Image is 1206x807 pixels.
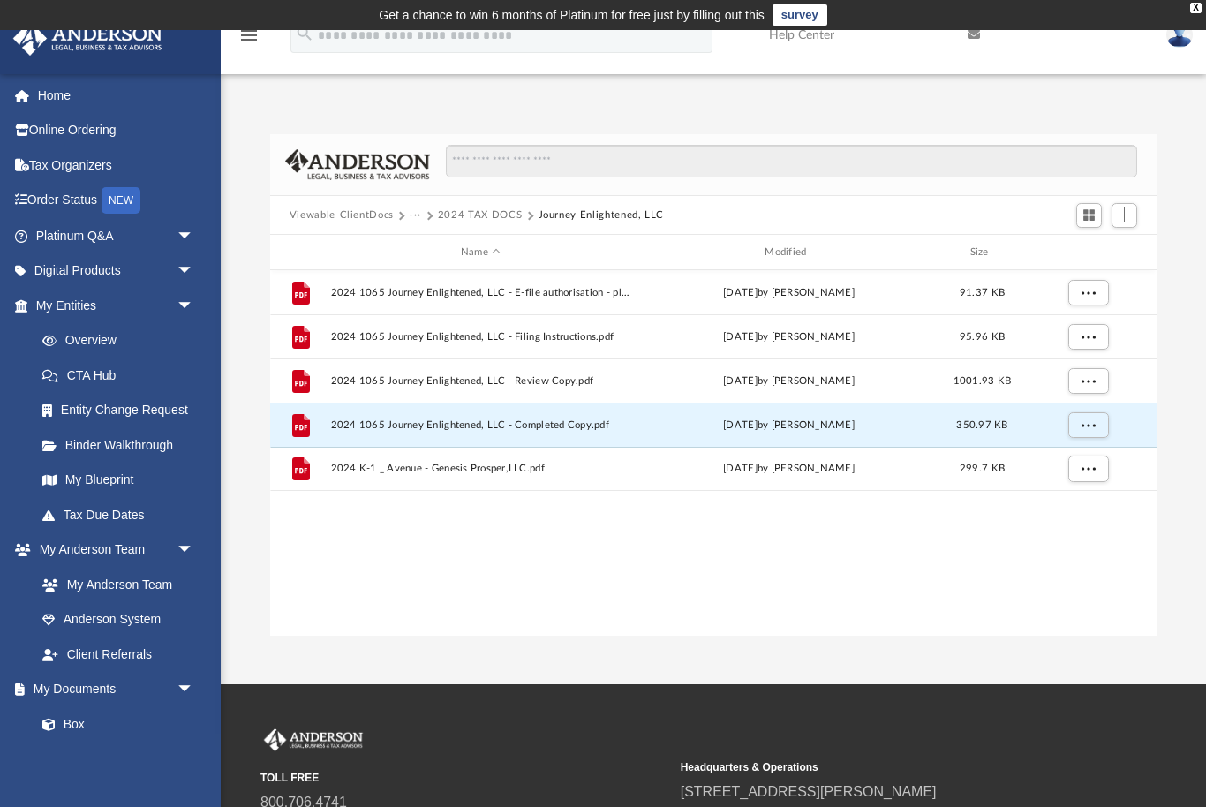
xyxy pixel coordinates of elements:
div: [DATE] by [PERSON_NAME] [638,461,938,477]
a: Digital Productsarrow_drop_down [12,253,221,289]
a: Home [12,78,221,113]
a: Entity Change Request [25,393,221,428]
span: 350.97 KB [956,420,1007,430]
span: 1001.93 KB [953,376,1011,386]
span: arrow_drop_down [177,288,212,324]
button: Viewable-ClientDocs [290,207,394,223]
a: My Anderson Teamarrow_drop_down [12,532,212,568]
a: Order StatusNEW [12,183,221,219]
a: Online Ordering [12,113,221,148]
div: grid [270,270,1157,637]
a: Binder Walkthrough [25,427,221,463]
div: [DATE] by [PERSON_NAME] [638,285,938,301]
div: close [1190,3,1202,13]
span: 2024 1065 Journey Enlightened, LLC - E-file authorisation - please sign.pdf [330,287,630,298]
button: 2024 TAX DOCS [438,207,522,223]
span: 2024 1065 Journey Enlightened, LLC - Filing Instructions.pdf [330,331,630,343]
small: TOLL FREE [260,770,668,786]
div: [DATE] by [PERSON_NAME] [638,373,938,389]
a: Tax Due Dates [25,497,221,532]
span: 299.7 KB [960,464,1005,473]
span: 2024 1065 Journey Enlightened, LLC - Completed Copy.pdf [330,419,630,431]
span: arrow_drop_down [177,672,212,708]
div: Name [329,245,630,260]
button: More options [1067,368,1108,395]
i: search [295,24,314,43]
a: My Blueprint [25,463,212,498]
a: CTA Hub [25,358,221,393]
i: menu [238,25,260,46]
img: Anderson Advisors Platinum Portal [260,728,366,751]
a: Client Referrals [25,637,212,672]
span: 91.37 KB [960,288,1005,298]
div: [DATE] by [PERSON_NAME] [638,418,938,434]
span: 2024 K-1 _ Avenue - Genesis Prosper,LLC.pdf [330,464,630,475]
button: ··· [410,207,421,223]
span: arrow_drop_down [177,253,212,290]
a: survey [773,4,827,26]
span: arrow_drop_down [177,218,212,254]
img: User Pic [1166,22,1193,48]
button: Switch to Grid View [1076,203,1103,228]
div: [DATE] by [PERSON_NAME] [638,329,938,345]
small: Headquarters & Operations [681,759,1089,775]
div: Modified [638,245,939,260]
a: [STREET_ADDRESS][PERSON_NAME] [681,784,937,799]
a: Anderson System [25,602,212,637]
button: More options [1067,456,1108,482]
a: menu [238,34,260,46]
a: My Documentsarrow_drop_down [12,672,212,707]
a: Platinum Q&Aarrow_drop_down [12,218,221,253]
button: More options [1067,412,1108,439]
span: 2024 1065 Journey Enlightened, LLC - Review Copy.pdf [330,375,630,387]
span: arrow_drop_down [177,532,212,569]
button: Add [1112,203,1138,228]
a: Meeting Minutes [25,742,212,777]
div: Size [946,245,1017,260]
input: Search files and folders [446,145,1138,178]
img: Anderson Advisors Platinum Portal [8,21,168,56]
div: id [1025,245,1149,260]
div: NEW [102,187,140,214]
div: id [278,245,322,260]
a: Tax Organizers [12,147,221,183]
button: Journey Enlightened, LLC [539,207,665,223]
a: My Entitiesarrow_drop_down [12,288,221,323]
button: More options [1067,280,1108,306]
a: Box [25,706,203,742]
a: My Anderson Team [25,567,203,602]
a: Overview [25,323,221,358]
span: 95.96 KB [960,332,1005,342]
button: More options [1067,324,1108,351]
div: Get a chance to win 6 months of Platinum for free just by filling out this [379,4,765,26]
